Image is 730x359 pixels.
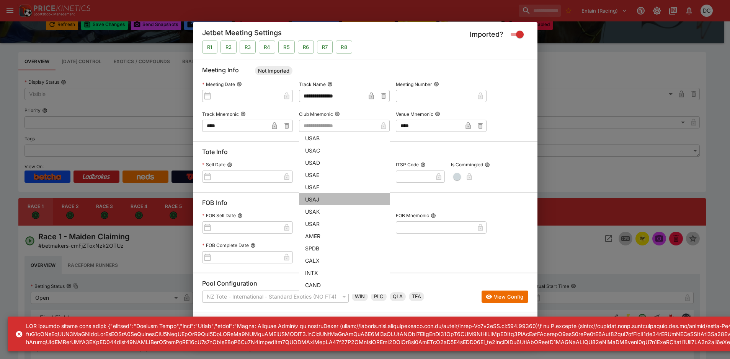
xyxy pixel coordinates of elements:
h5: Imported? [470,30,503,39]
p: Meeting Date [202,81,235,88]
h6: FOB Info [202,199,528,210]
button: Not Mapped and Imported [202,41,217,54]
span: QLA [390,293,406,301]
h6: Tote Info [202,148,528,159]
button: Club Mnemonic [335,111,340,117]
p: FOB Complete Date [202,242,249,249]
span: TFA [409,293,424,301]
li: GALX [299,254,390,266]
button: Sell Date [227,162,232,167]
span: PLC [371,293,387,301]
p: Meeting Number [396,81,432,88]
button: Not Mapped and Imported [220,41,237,54]
h6: Meeting Info [202,66,528,78]
p: Venue Mnemonic [396,111,433,117]
button: Meeting Date [237,81,242,87]
p: Track Mnemonic [202,111,239,117]
button: Venue Mnemonic [435,111,440,117]
p: FOB Sell Date [202,212,236,219]
button: FOB Mnemonic [431,213,436,218]
button: Not Mapped and Imported [240,41,256,54]
button: Track Name [327,81,333,87]
span: Not Imported [255,67,292,75]
li: CAND [299,279,390,291]
li: SPDB [299,242,390,254]
button: Is Commingled [485,162,490,167]
button: Meeting Number [434,81,439,87]
p: ITSP Code [396,161,419,168]
button: Not Mapped and Imported [336,41,352,54]
p: Sell Date [202,161,225,168]
div: NZ Tote - International - Standard Exotics (NO FT4) [202,291,349,303]
button: ITSP Code [420,162,426,167]
li: INTX [299,266,390,279]
button: Not Mapped and Imported [259,41,275,54]
button: Not Mapped and Imported [278,41,294,54]
button: View Config [482,291,528,303]
button: FOB Sell Date [237,213,243,218]
button: FOB Complete Date [250,243,256,248]
button: Track Mnemonic [240,111,246,117]
li: AMER [299,230,390,242]
li: USAE [299,169,390,181]
p: Track Name [299,81,326,88]
div: Trifecta [409,292,424,301]
li: USAB [299,132,390,144]
li: USAD [299,156,390,169]
div: Place [371,292,387,301]
div: Win [352,292,368,301]
div: Meeting Status [255,66,292,75]
p: FOB Mnemonic [396,212,429,219]
li: USAJ [299,193,390,205]
p: Is Commingled [451,161,483,168]
button: Not Mapped and Imported [317,41,333,54]
button: Not Mapped and Imported [298,41,314,54]
p: Club Mnemonic [299,111,333,117]
li: USAK [299,205,390,218]
div: Quinella [390,292,406,301]
h6: Pool Configuration [202,279,528,291]
span: WIN [352,293,368,301]
li: USAC [299,144,390,156]
li: USAF [299,181,390,193]
h5: Jetbet Meeting Settings [202,28,282,41]
li: USAR [299,218,390,230]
